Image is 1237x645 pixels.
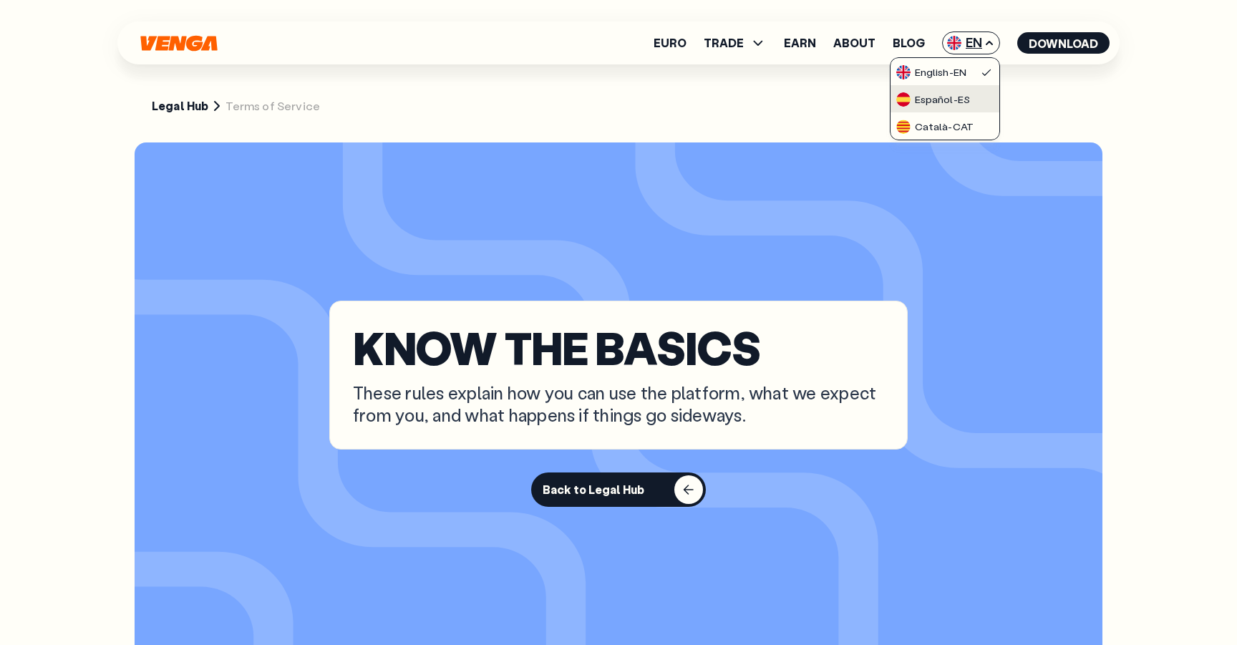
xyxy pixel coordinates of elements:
[353,324,884,370] p: KNOW THE BASICS
[704,37,744,49] span: TRADE
[896,92,970,107] div: Español - ES
[531,472,706,507] button: Back to Legal Hub
[152,99,208,114] a: Legal Hub
[942,31,1000,54] span: EN
[833,37,875,49] a: About
[896,65,911,79] img: flag-uk
[896,120,974,134] div: Català - CAT
[896,120,911,134] img: flag-cat
[654,37,687,49] a: Euro
[891,58,999,85] a: flag-ukEnglish-EN
[896,65,966,79] div: English - EN
[543,482,644,497] div: Back to Legal Hub
[353,382,884,426] p: These rules explain how you can use the platform, what we expect from you, and what happens if th...
[784,37,816,49] a: Earn
[891,112,999,140] a: flag-catCatalà-CAT
[891,85,999,112] a: flag-esEspañol-ES
[947,36,961,50] img: flag-uk
[896,92,911,107] img: flag-es
[1017,32,1110,54] button: Download
[139,35,219,52] svg: Home
[704,34,767,52] span: TRADE
[893,37,925,49] a: Blog
[225,99,320,114] span: Terms of Service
